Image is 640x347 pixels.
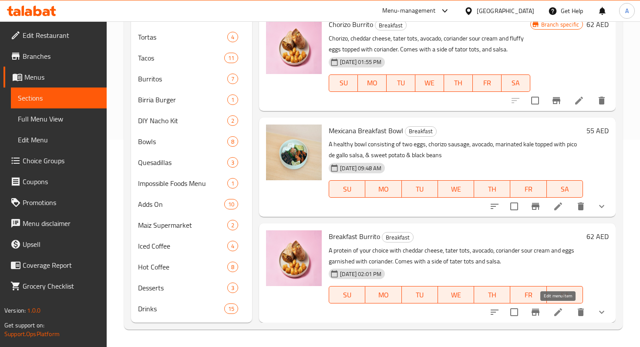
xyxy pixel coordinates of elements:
span: TU [405,183,435,195]
div: items [227,136,238,147]
span: TH [478,289,507,301]
span: DIY Nacho Kit [138,115,227,126]
span: Tacos [138,53,224,63]
span: WE [419,77,441,89]
a: Sections [11,88,107,108]
span: [DATE] 09:48 AM [337,164,385,172]
span: Adds On [138,199,224,209]
span: MO [369,289,398,301]
button: SU [329,286,365,303]
div: Drinks15 [131,298,252,319]
div: Hot Coffee [138,262,227,272]
span: Promotions [23,197,100,208]
div: items [224,303,238,314]
button: TH [474,286,510,303]
div: items [227,220,238,230]
span: 7 [228,75,238,83]
svg: Show Choices [596,307,607,317]
span: Coverage Report [23,260,100,270]
div: [GEOGRAPHIC_DATA] [477,6,534,16]
span: A [625,6,629,16]
button: delete [570,302,591,323]
span: Impossible Foods Menu [138,178,227,189]
span: SA [550,289,579,301]
span: Select to update [526,91,544,110]
span: SU [333,289,362,301]
div: Birria Burger1 [131,89,252,110]
a: Coverage Report [3,255,107,276]
div: items [227,74,238,84]
a: Edit menu item [553,201,563,212]
button: SU [329,74,358,92]
span: 11 [225,54,238,62]
div: Quesadillas3 [131,152,252,173]
button: TH [474,180,510,198]
span: [DATE] 01:55 PM [337,58,385,66]
h6: 62 AED [586,230,609,243]
span: Birria Burger [138,94,227,105]
div: Desserts3 [131,277,252,298]
div: Menu-management [382,6,436,16]
span: 10 [225,200,238,209]
p: A healthy bowl consisting of two eggs, chorizo sausage, avocado, marinated kale topped with pico ... [329,139,583,161]
button: Branch-specific-item [546,90,567,111]
button: TH [444,74,473,92]
p: Chorizo, cheddar cheese, tater tots, avocado, coriander sour cream and fluffy eggs topped with co... [329,33,530,55]
button: Branch-specific-item [525,302,546,323]
img: Chorizo Burrito [266,18,322,74]
button: FR [510,180,546,198]
div: Tortas4 [131,27,252,47]
div: Desserts [138,283,227,293]
div: Burritos [138,74,227,84]
button: FR [510,286,546,303]
p: A protein of your choice with cheddar cheese, tater tots, avocado, coriander sour cream and eggs ... [329,245,583,267]
span: TU [390,77,412,89]
button: TU [387,74,415,92]
button: sort-choices [484,302,505,323]
span: 2 [228,117,238,125]
span: 8 [228,263,238,271]
span: Grocery Checklist [23,281,100,291]
span: TH [478,183,507,195]
div: Maiz Supermarket [138,220,227,230]
div: Breakfast [405,126,437,137]
img: Breakfast Burrito [266,230,322,286]
div: Adds On10 [131,194,252,215]
button: MO [365,180,401,198]
span: 3 [228,284,238,292]
span: Menu disclaimer [23,218,100,229]
button: SA [547,180,583,198]
a: Full Menu View [11,108,107,129]
svg: Show Choices [596,201,607,212]
span: 1.0.0 [27,305,40,316]
div: Impossible Foods Menu1 [131,173,252,194]
button: delete [591,90,612,111]
div: Quesadillas [138,157,227,168]
span: 1 [228,179,238,188]
button: TU [402,180,438,198]
button: TU [402,286,438,303]
span: Iced Coffee [138,241,227,251]
button: delete [570,196,591,217]
span: 4 [228,33,238,41]
button: SU [329,180,365,198]
button: SA [502,74,530,92]
div: items [227,283,238,293]
button: show more [591,196,612,217]
button: show more [591,302,612,323]
a: Promotions [3,192,107,213]
a: Edit menu item [574,95,584,106]
span: Tortas [138,32,227,42]
span: Breakfast [382,232,413,243]
button: sort-choices [484,196,505,217]
button: WE [438,286,474,303]
span: TH [448,77,469,89]
a: Branches [3,46,107,67]
span: Drinks [138,303,224,314]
